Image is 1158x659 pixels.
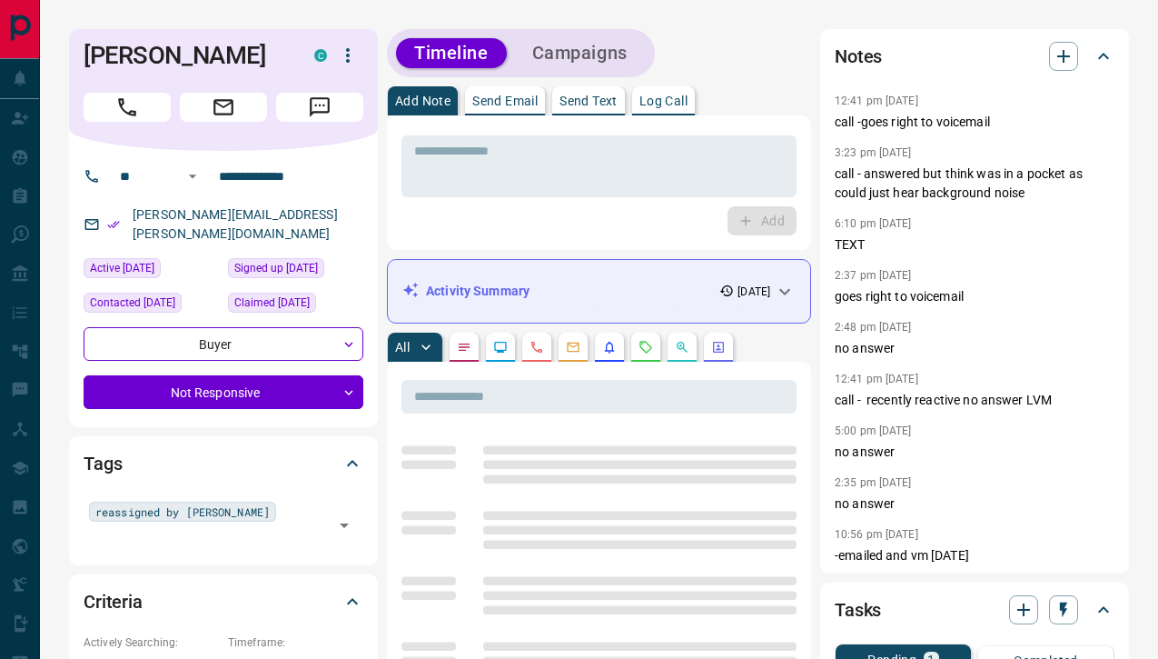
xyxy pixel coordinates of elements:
[84,293,219,318] div: Tue Jun 10 2025
[835,494,1114,514] p: no answer
[228,293,363,318] div: Thu Jan 09 2025
[133,207,338,241] a: [PERSON_NAME][EMAIL_ADDRESS][PERSON_NAME][DOMAIN_NAME]
[182,165,203,187] button: Open
[95,503,270,521] span: reassigned by [PERSON_NAME]
[835,287,1114,306] p: goes right to voicemail
[234,259,318,277] span: Signed up [DATE]
[90,294,175,312] span: Contacted [DATE]
[395,95,450,107] p: Add Note
[835,217,912,230] p: 6:10 pm [DATE]
[314,49,327,62] div: condos.ca
[426,282,530,301] p: Activity Summary
[84,449,122,478] h2: Tags
[835,235,1114,255] p: TEXT
[107,218,120,231] svg: Email Verified
[402,275,796,308] div: Activity Summary[DATE]
[835,424,912,437] p: 5:00 pm [DATE]
[84,587,143,616] h2: Criteria
[835,391,1114,410] p: call - recently reactive no answer LVM
[84,327,363,361] div: Buyer
[332,513,357,538] button: Open
[234,294,310,312] span: Claimed [DATE]
[835,35,1114,78] div: Notes
[493,340,508,354] svg: Lead Browsing Activity
[514,38,646,68] button: Campaigns
[457,340,471,354] svg: Notes
[835,528,918,541] p: 10:56 pm [DATE]
[84,442,363,485] div: Tags
[84,634,219,651] p: Actively Searching:
[675,340,689,354] svg: Opportunities
[835,588,1114,632] div: Tasks
[84,41,287,70] h1: [PERSON_NAME]
[835,113,1114,132] p: call -goes right to voicemail
[835,476,912,489] p: 2:35 pm [DATE]
[835,146,912,159] p: 3:23 pm [DATE]
[396,38,507,68] button: Timeline
[711,340,726,354] svg: Agent Actions
[835,95,918,107] p: 12:41 pm [DATE]
[228,258,363,284] div: Mon Nov 11 2013
[737,284,770,300] p: [DATE]
[228,634,363,651] p: Timeframe:
[835,595,881,624] h2: Tasks
[835,339,1114,358] p: no answer
[602,340,617,354] svg: Listing Alerts
[835,269,912,282] p: 2:37 pm [DATE]
[835,321,912,334] p: 2:48 pm [DATE]
[566,340,580,354] svg: Emails
[835,373,918,385] p: 12:41 pm [DATE]
[84,580,363,624] div: Criteria
[835,443,1114,462] p: no answer
[835,165,1114,203] p: call - answered but think was in a pocket as could just hear background noise
[395,341,410,354] p: All
[638,340,653,354] svg: Requests
[276,93,363,122] span: Message
[530,340,544,354] svg: Calls
[559,95,618,107] p: Send Text
[180,93,267,122] span: Email
[472,95,538,107] p: Send Email
[639,95,688,107] p: Log Call
[90,259,154,277] span: Active [DATE]
[84,258,219,284] div: Thu Sep 11 2025
[84,375,363,409] div: Not Responsive
[84,93,171,122] span: Call
[835,42,882,71] h2: Notes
